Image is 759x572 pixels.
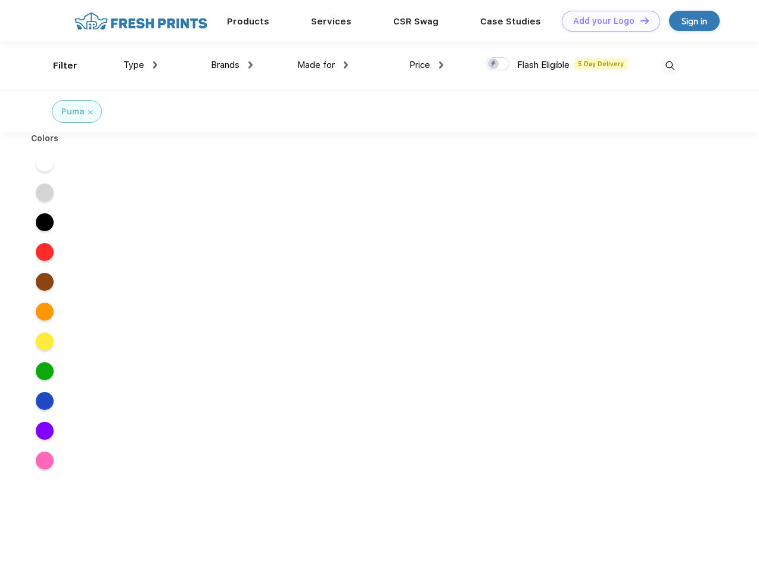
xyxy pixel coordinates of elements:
[88,110,92,114] img: filter_cancel.svg
[71,11,211,32] img: fo%20logo%202.webp
[123,60,144,70] span: Type
[439,61,443,69] img: dropdown.png
[211,60,239,70] span: Brands
[22,132,68,145] div: Colors
[660,56,680,76] img: desktop_search.svg
[409,60,430,70] span: Price
[573,16,634,26] div: Add your Logo
[669,11,720,31] a: Sign in
[517,60,570,70] span: Flash Eligible
[682,14,707,28] div: Sign in
[311,16,351,27] a: Services
[393,16,438,27] a: CSR Swag
[574,58,627,69] span: 5 Day Delivery
[53,59,77,73] div: Filter
[344,61,348,69] img: dropdown.png
[297,60,335,70] span: Made for
[640,17,649,24] img: DT
[248,61,253,69] img: dropdown.png
[153,61,157,69] img: dropdown.png
[227,16,269,27] a: Products
[61,105,85,118] div: Puma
